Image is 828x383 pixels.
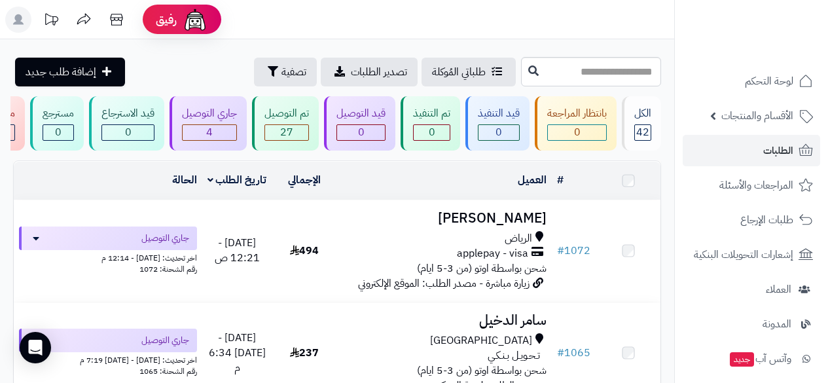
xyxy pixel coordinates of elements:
span: جاري التوصيل [141,232,189,245]
span: وآتس آب [729,350,791,368]
img: logo-2.png [739,10,816,37]
a: الكل42 [619,96,664,151]
a: تاريخ الطلب [207,172,267,188]
div: مسترجع [43,106,74,121]
a: تصدير الطلبات [321,58,418,86]
a: إضافة طلب جديد [15,58,125,86]
div: 0 [414,125,450,140]
div: 4 [183,125,236,140]
a: لوحة التحكم [683,65,820,97]
span: المدونة [763,315,791,333]
span: 0 [358,124,365,140]
a: الحالة [172,172,197,188]
span: 237 [290,345,319,361]
span: طلبات الإرجاع [740,211,793,229]
span: رقم الشحنة: 1072 [139,263,197,275]
a: العميل [518,172,547,188]
a: الإجمالي [288,172,321,188]
span: طلباتي المُوكلة [432,64,486,80]
div: تم التنفيذ [413,106,450,121]
span: تصدير الطلبات [351,64,407,80]
span: applepay - visa [457,246,528,261]
div: قيد التنفيذ [478,106,520,121]
a: # [557,172,564,188]
span: 0 [574,124,581,140]
a: تم التوصيل 27 [249,96,321,151]
div: جاري التوصيل [182,106,237,121]
a: وآتس آبجديد [683,343,820,374]
button: تصفية [254,58,317,86]
img: ai-face.png [182,7,208,33]
span: تـحـويـل بـنـكـي [488,348,540,363]
span: الأقسام والمنتجات [721,107,793,125]
span: 4 [206,124,213,140]
a: إشعارات التحويلات البنكية [683,239,820,270]
span: 0 [495,124,502,140]
span: الرياض [505,231,532,246]
a: الطلبات [683,135,820,166]
a: جاري التوصيل 4 [167,96,249,151]
div: اخر تحديث: [DATE] - 12:14 م [19,250,197,264]
a: المدونة [683,308,820,340]
div: 0 [337,125,385,140]
div: قيد التوصيل [336,106,386,121]
div: 0 [43,125,73,140]
span: العملاء [766,280,791,299]
span: 27 [280,124,293,140]
a: العملاء [683,274,820,305]
span: الطلبات [763,141,793,160]
span: رقم الشحنة: 1065 [139,365,197,377]
span: # [557,243,564,259]
span: 0 [429,124,435,140]
a: قيد الاسترجاع 0 [86,96,167,151]
a: #1072 [557,243,590,259]
a: طلباتي المُوكلة [422,58,516,86]
h3: سامر الدخيل [342,313,547,328]
div: قيد الاسترجاع [101,106,154,121]
a: قيد التنفيذ 0 [463,96,532,151]
a: تحديثات المنصة [35,7,67,36]
a: طلبات الإرجاع [683,204,820,236]
div: بانتظار المراجعة [547,106,607,121]
span: [GEOGRAPHIC_DATA] [430,333,532,348]
span: [DATE] - 12:21 ص [215,235,260,266]
div: 0 [548,125,606,140]
span: # [557,345,564,361]
a: تم التنفيذ 0 [398,96,463,151]
span: إضافة طلب جديد [26,64,96,80]
a: #1065 [557,345,590,361]
span: جديد [730,352,754,367]
div: 27 [265,125,308,140]
span: إشعارات التحويلات البنكية [694,246,793,264]
a: المراجعات والأسئلة [683,170,820,201]
a: قيد التوصيل 0 [321,96,398,151]
div: Open Intercom Messenger [20,332,51,363]
a: بانتظار المراجعة 0 [532,96,619,151]
div: 0 [478,125,519,140]
span: رفيق [156,12,177,27]
span: تصفية [281,64,306,80]
a: مسترجع 0 [27,96,86,151]
span: المراجعات والأسئلة [719,176,793,194]
span: 494 [290,243,319,259]
span: شحن بواسطة اوتو (من 3-5 ايام) [417,363,547,378]
span: لوحة التحكم [745,72,793,90]
span: 0 [125,124,132,140]
span: زيارة مباشرة - مصدر الطلب: الموقع الإلكتروني [358,276,530,291]
div: الكل [634,106,651,121]
span: شحن بواسطة اوتو (من 3-5 ايام) [417,261,547,276]
span: جاري التوصيل [141,334,189,347]
span: [DATE] - [DATE] 6:34 م [209,330,266,376]
span: 42 [636,124,649,140]
h3: [PERSON_NAME] [342,211,547,226]
span: 0 [55,124,62,140]
div: 0 [102,125,154,140]
div: اخر تحديث: [DATE] - [DATE] 7:19 م [19,352,197,366]
div: تم التوصيل [264,106,309,121]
